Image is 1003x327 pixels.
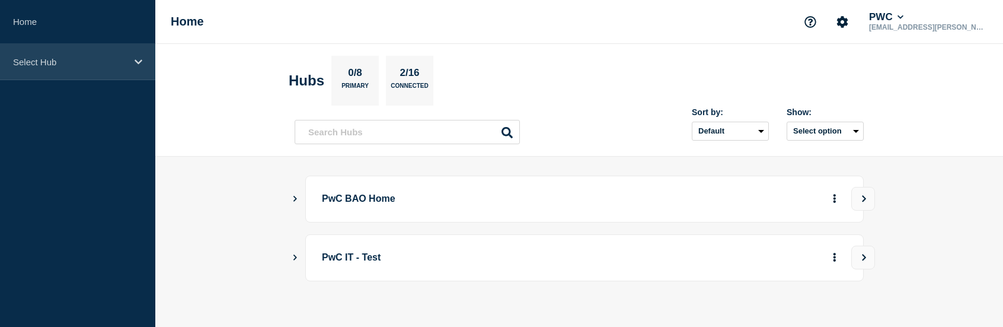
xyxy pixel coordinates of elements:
[295,120,520,144] input: Search Hubs
[322,188,650,210] p: PwC BAO Home
[692,122,769,141] select: Sort by
[322,247,650,269] p: PwC IT - Test
[344,67,367,82] p: 0/8
[867,23,990,31] p: [EMAIL_ADDRESS][PERSON_NAME][DOMAIN_NAME]
[395,67,424,82] p: 2/16
[830,9,855,34] button: Account settings
[867,11,906,23] button: PWC
[341,82,369,95] p: Primary
[171,15,204,28] h1: Home
[827,247,842,269] button: More actions
[292,253,298,262] button: Show Connected Hubs
[851,246,875,269] button: View
[851,187,875,211] button: View
[391,82,428,95] p: Connected
[787,107,864,117] div: Show:
[827,188,842,210] button: More actions
[798,9,823,34] button: Support
[692,107,769,117] div: Sort by:
[289,72,324,89] h2: Hubs
[13,57,127,67] p: Select Hub
[787,122,864,141] button: Select option
[292,195,298,204] button: Show Connected Hubs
